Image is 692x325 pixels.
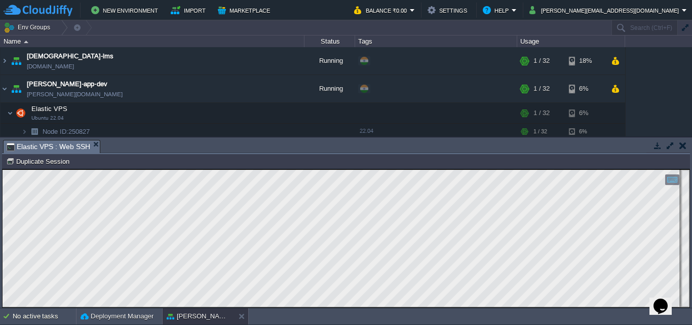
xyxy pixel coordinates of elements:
[27,61,74,71] a: [DOMAIN_NAME]
[649,284,682,315] iframe: chat widget
[27,89,123,99] a: [PERSON_NAME][DOMAIN_NAME]
[533,75,550,102] div: 1 / 32
[27,51,113,61] a: [DEMOGRAPHIC_DATA]-lms
[171,4,209,16] button: Import
[569,47,602,75] div: 18%
[9,75,23,102] img: AMDAwAAAACH5BAEAAAAALAAAAAABAAEAAAICRAEAOw==
[7,140,90,153] span: Elastic VPS : Web SSH
[13,308,76,324] div: No active tasks
[42,127,91,136] a: Node ID:250827
[24,41,28,43] img: AMDAwAAAACH5BAEAAAAALAAAAAABAAEAAAICRAEAOw==
[4,20,54,34] button: Env Groups
[483,4,512,16] button: Help
[356,35,517,47] div: Tags
[304,47,355,75] div: Running
[304,75,355,102] div: Running
[569,75,602,102] div: 6%
[27,124,42,139] img: AMDAwAAAACH5BAEAAAAALAAAAAABAAEAAAICRAEAOw==
[4,4,72,17] img: CloudJiffy
[9,47,23,75] img: AMDAwAAAACH5BAEAAAAALAAAAAABAAEAAAICRAEAOw==
[529,4,682,16] button: [PERSON_NAME][EMAIL_ADDRESS][DOMAIN_NAME]
[7,103,13,123] img: AMDAwAAAACH5BAEAAAAALAAAAAABAAEAAAICRAEAOw==
[533,47,550,75] div: 1 / 32
[428,4,470,16] button: Settings
[81,311,153,321] button: Deployment Manager
[30,105,69,113] a: Elastic VPSUbuntu 22.04
[1,35,304,47] div: Name
[6,157,72,166] button: Duplicate Session
[21,124,27,139] img: AMDAwAAAACH5BAEAAAAALAAAAAABAAEAAAICRAEAOw==
[1,47,9,75] img: AMDAwAAAACH5BAEAAAAALAAAAAABAAEAAAICRAEAOw==
[533,103,550,123] div: 1 / 32
[167,311,230,321] button: [PERSON_NAME]-app-dev
[42,127,91,136] span: 250827
[30,104,69,113] span: Elastic VPS
[305,35,355,47] div: Status
[43,128,68,135] span: Node ID:
[1,75,9,102] img: AMDAwAAAACH5BAEAAAAALAAAAAABAAEAAAICRAEAOw==
[354,4,410,16] button: Balance ₹0.00
[218,4,273,16] button: Marketplace
[360,128,373,134] span: 22.04
[31,115,64,121] span: Ubuntu 22.04
[518,35,625,47] div: Usage
[14,103,28,123] img: AMDAwAAAACH5BAEAAAAALAAAAAABAAEAAAICRAEAOw==
[569,124,602,139] div: 6%
[91,4,161,16] button: New Environment
[533,124,547,139] div: 1 / 32
[27,79,107,89] a: [PERSON_NAME]-app-dev
[569,103,602,123] div: 6%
